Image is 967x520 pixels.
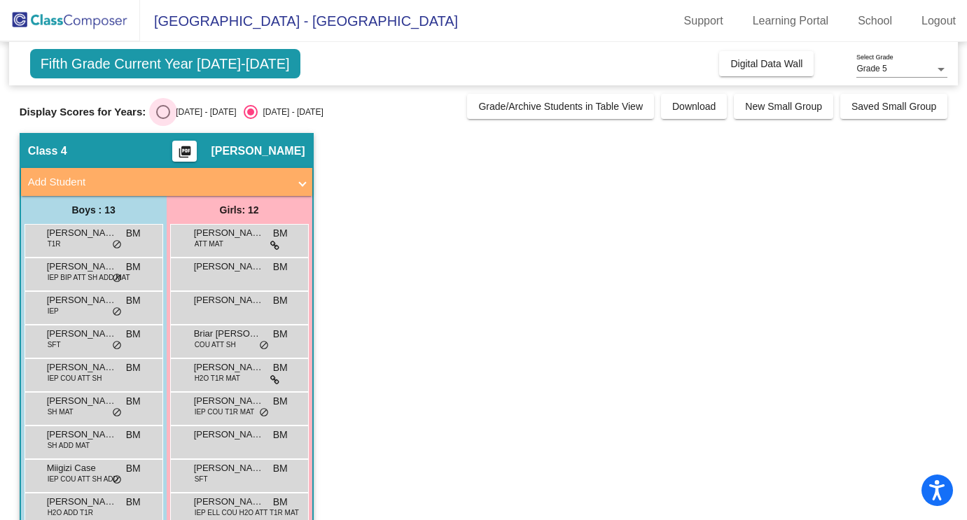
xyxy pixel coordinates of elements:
span: BM [126,394,141,409]
span: [PERSON_NAME] [47,226,117,240]
span: [PERSON_NAME] [47,394,117,408]
span: BM [126,226,141,241]
span: BM [273,360,288,375]
mat-panel-title: Add Student [28,174,288,190]
span: do_not_disturb_alt [112,239,122,251]
span: BM [273,394,288,409]
mat-radio-group: Select an option [156,105,323,119]
span: SFT [48,339,61,350]
span: Fifth Grade Current Year [DATE]-[DATE] [30,49,300,78]
span: [PERSON_NAME] [47,327,117,341]
span: Briar [PERSON_NAME] [194,327,264,341]
span: [PERSON_NAME] [194,360,264,374]
span: do_not_disturb_alt [112,340,122,351]
span: BM [126,293,141,308]
span: do_not_disturb_alt [112,307,122,318]
span: New Small Group [745,101,822,112]
span: Grade 5 [856,64,886,73]
span: IEP COU ATT SH [48,373,102,384]
div: [DATE] - [DATE] [170,106,236,118]
span: IEP ELL COU H2O ATT T1R MAT [195,507,299,518]
span: [PERSON_NAME] [194,226,264,240]
span: [PERSON_NAME] [211,144,305,158]
span: BM [126,360,141,375]
span: H2O T1R MAT [195,373,240,384]
span: [PERSON_NAME] [47,260,117,274]
span: Digital Data Wall [730,58,802,69]
div: Girls: 12 [167,196,312,224]
span: [PERSON_NAME] [194,428,264,442]
span: [PERSON_NAME] (AJ) Lake [47,428,117,442]
span: Grade/Archive Students in Table View [478,101,643,112]
span: [PERSON_NAME] [194,293,264,307]
span: BM [273,260,288,274]
span: do_not_disturb_alt [259,407,269,419]
span: BM [126,428,141,442]
button: New Small Group [734,94,833,119]
mat-icon: picture_as_pdf [176,145,193,164]
button: Download [661,94,727,119]
span: ATT MAT [195,239,223,249]
span: do_not_disturb_alt [112,273,122,284]
button: Print Students Details [172,141,197,162]
span: Download [672,101,716,112]
span: do_not_disturb_alt [259,340,269,351]
span: [PERSON_NAME] [194,394,264,408]
span: [PERSON_NAME] [194,461,264,475]
span: SH MAT [48,407,74,417]
span: Display Scores for Years: [20,106,146,118]
span: T1R [48,239,61,249]
span: do_not_disturb_alt [112,475,122,486]
span: H2O ADD T1R [48,507,93,518]
mat-expansion-panel-header: Add Student [21,168,312,196]
span: [PERSON_NAME] [194,260,264,274]
span: SH ADD MAT [48,440,90,451]
a: School [847,10,903,32]
span: BM [126,461,141,476]
button: Saved Small Group [840,94,947,119]
span: do_not_disturb_alt [112,407,122,419]
span: BM [273,428,288,442]
a: Support [673,10,735,32]
span: SFT [195,474,208,484]
span: IEP COU T1R MAT [195,407,255,417]
span: IEP [48,306,59,316]
button: Digital Data Wall [719,51,814,76]
div: Boys : 13 [21,196,167,224]
span: [PERSON_NAME] [194,495,264,509]
span: Saved Small Group [851,101,936,112]
span: BM [273,461,288,476]
span: COU ATT SH [195,339,236,350]
div: [DATE] - [DATE] [258,106,324,118]
span: BM [126,260,141,274]
span: [PERSON_NAME] [47,495,117,509]
span: BM [126,327,141,342]
span: Miigizi Case [47,461,117,475]
span: BM [273,226,288,241]
span: [PERSON_NAME] [47,293,117,307]
a: Learning Portal [742,10,840,32]
span: IEP COU ATT SH ADD [48,474,118,484]
span: IEP BIP ATT SH ADD MAT [48,272,130,283]
a: Logout [910,10,967,32]
button: Grade/Archive Students in Table View [467,94,654,119]
span: BM [273,495,288,510]
span: BM [273,327,288,342]
span: [PERSON_NAME] [47,360,117,374]
span: BM [126,495,141,510]
span: [GEOGRAPHIC_DATA] - [GEOGRAPHIC_DATA] [140,10,458,32]
span: Class 4 [28,144,67,158]
span: BM [273,293,288,308]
